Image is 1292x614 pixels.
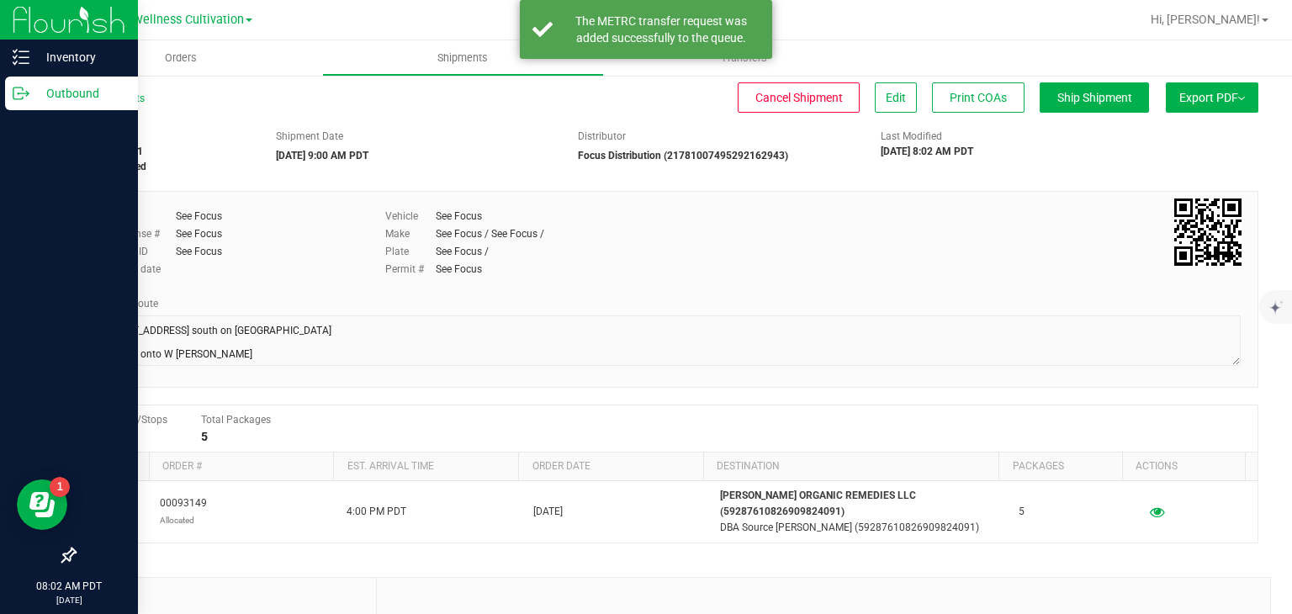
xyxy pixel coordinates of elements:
[703,453,998,481] th: Destination
[29,47,130,67] p: Inventory
[1040,82,1149,113] button: Ship Shipment
[385,244,436,259] label: Plate
[176,244,222,259] div: See Focus
[1179,91,1245,104] span: Export PDF
[160,512,207,528] p: Allocated
[875,82,917,113] button: Edit
[347,504,406,520] span: 4:00 PM PDT
[385,226,436,241] label: Make
[1151,13,1260,26] span: Hi, [PERSON_NAME]!
[8,579,130,594] p: 08:02 AM PDT
[1019,504,1025,520] span: 5
[17,479,67,530] iframe: Resource center
[1057,91,1132,104] span: Ship Shipment
[932,82,1025,113] button: Print COAs
[1166,82,1258,113] button: Export PDF
[13,49,29,66] inline-svg: Inventory
[578,129,626,144] label: Distributor
[1174,198,1242,266] qrcode: 20250922-001
[1174,198,1242,266] img: Scan me!
[738,82,860,113] button: Cancel Shipment
[91,13,244,27] span: Polaris Wellness Cultivation
[886,91,906,104] span: Edit
[881,146,973,157] strong: [DATE] 8:02 AM PDT
[176,209,222,224] div: See Focus
[333,453,518,481] th: Est. arrival time
[436,244,489,259] div: See Focus /
[562,13,760,46] div: The METRC transfer request was added successfully to the queue.
[950,91,1007,104] span: Print COAs
[1122,453,1245,481] th: Actions
[149,453,334,481] th: Order #
[201,414,271,426] span: Total Packages
[720,520,998,536] p: DBA Source [PERSON_NAME] (59287610826909824091)
[415,50,511,66] span: Shipments
[160,495,207,527] span: 00093149
[74,129,251,144] span: Shipment #
[578,150,788,161] strong: Focus Distribution (21781007495292162943)
[8,594,130,606] p: [DATE]
[322,40,604,76] a: Shipments
[518,453,703,481] th: Order date
[533,504,563,520] span: [DATE]
[436,262,482,277] div: See Focus
[13,85,29,102] inline-svg: Outbound
[142,50,220,66] span: Orders
[201,430,208,443] strong: 5
[276,129,343,144] label: Shipment Date
[385,262,436,277] label: Permit #
[276,150,368,161] strong: [DATE] 9:00 AM PDT
[881,129,942,144] label: Last Modified
[385,209,436,224] label: Vehicle
[436,226,544,241] div: See Focus / See Focus /
[29,83,130,103] p: Outbound
[755,91,843,104] span: Cancel Shipment
[50,477,70,497] iframe: Resource center unread badge
[436,209,482,224] div: See Focus
[998,453,1121,481] th: Packages
[720,488,998,520] p: [PERSON_NAME] ORGANIC REMEDIES LLC (59287610826909824091)
[87,590,363,611] span: Notes
[40,40,322,76] a: Orders
[176,226,222,241] div: See Focus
